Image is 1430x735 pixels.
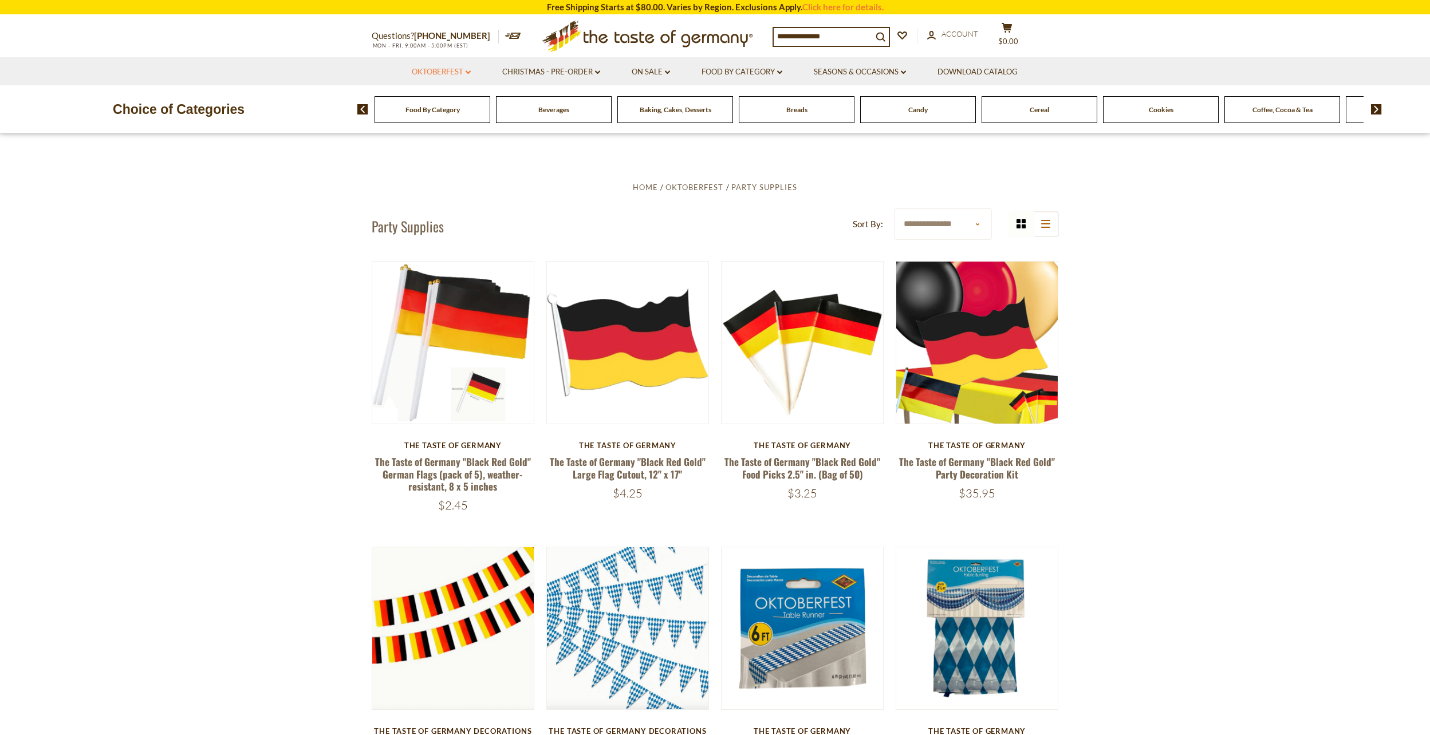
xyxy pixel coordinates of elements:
a: Beverages [538,105,569,114]
img: previous arrow [357,104,368,114]
a: On Sale [632,66,670,78]
a: Food By Category [702,66,782,78]
img: The Taste of Germany "Black Red Gold" Large Flag Cutout, 12" x 17" [547,262,709,424]
a: Christmas - PRE-ORDER [502,66,600,78]
a: Food By Category [405,105,460,114]
a: Party Supplies [731,183,797,192]
a: Account [927,28,978,41]
a: Coffee, Cocoa & Tea [1252,105,1313,114]
a: The Taste of Germany "Black Red Gold" Food Picks 2.5" in. (Bag of 50) [724,455,880,481]
a: Breads [786,105,807,114]
span: $2.45 [438,498,468,512]
a: The Taste of Germany "Black Red Gold" Party Decoration Kit [899,455,1055,481]
span: Account [941,29,978,38]
img: The Taste of Germany Black, Red and Gold Pennants, all weather, 30 attached pennants [372,547,534,709]
a: Baking, Cakes, Desserts [640,105,711,114]
a: The Taste of Germany "Black Red Gold" Large Flag Cutout, 12" x 17" [550,455,706,481]
a: Download Catalog [937,66,1018,78]
h1: Party Supplies [372,218,444,235]
span: MON - FRI, 9:00AM - 5:00PM (EST) [372,42,469,49]
img: The Taste of Germany Blue and White Fabric Bunting, 6 feet [896,547,1058,709]
a: Cookies [1149,105,1173,114]
a: Candy [908,105,928,114]
label: Sort By: [853,217,883,231]
span: $3.25 [787,486,817,500]
img: The Taste of Germany Bavarian Pennants, all weather, 10m (20 pennants) [547,547,709,709]
a: Cereal [1030,105,1049,114]
p: Questions? [372,29,499,44]
a: The Taste of Germany "Black Red Gold" German Flags (pack of 5), weather-resistant, 8 x 5 inches [375,455,531,493]
img: The Taste of Germany "Black Red Gold" Food Picks 2.5" in. (Bag of 50) [722,262,884,424]
img: next arrow [1371,104,1382,114]
img: The Taste of Germany "Black Red Gold" German Flags (pack of 5), weather-resistant, 8 x 5 inches [372,262,534,424]
a: Seasons & Occasions [814,66,906,78]
div: The Taste of Germany [721,441,884,450]
div: The Taste of Germany [546,441,710,450]
img: The Taste of Germany "Black Red Gold" Party Decoration Kit [896,262,1058,424]
div: The Taste of Germany [896,441,1059,450]
a: [PHONE_NUMBER] [414,30,490,41]
a: Home [633,183,658,192]
button: $0.00 [990,22,1025,51]
img: The Taste of Germany "Blue White" Bavaria Table Runner (6 ft) , poly (1/pkg) [722,547,884,709]
div: The Taste of Germany [372,441,535,450]
a: Oktoberfest [665,183,723,192]
span: $0.00 [998,37,1018,46]
span: $35.95 [959,486,995,500]
a: Oktoberfest [412,66,471,78]
span: $4.25 [613,486,643,500]
a: Click here for details. [802,2,884,12]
